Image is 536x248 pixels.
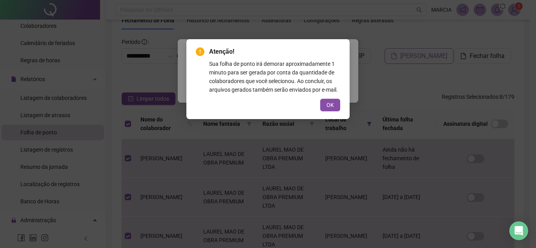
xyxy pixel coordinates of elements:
button: OK [320,99,340,111]
span: exclamation-circle [196,47,204,56]
div: Open Intercom Messenger [509,221,528,240]
div: Sua folha de ponto irá demorar aproximadamente 1 minuto para ser gerada por conta da quantidade d... [209,60,340,94]
span: OK [326,101,334,109]
span: Atenção! [209,47,340,56]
